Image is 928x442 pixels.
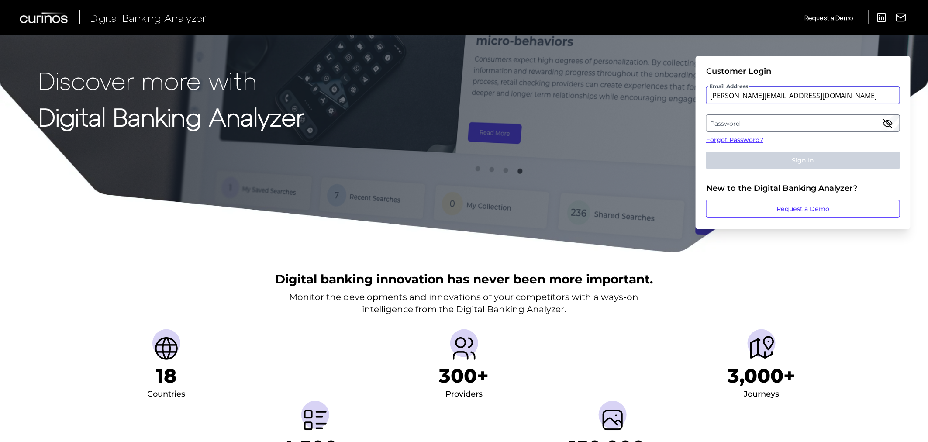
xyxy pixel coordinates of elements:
[439,364,489,387] h1: 300+
[156,364,176,387] h1: 18
[744,387,780,401] div: Journeys
[706,66,900,76] div: Customer Login
[445,387,483,401] div: Providers
[599,406,627,434] img: Screenshots
[147,387,185,401] div: Countries
[707,115,899,131] label: Password
[728,364,796,387] h1: 3,000+
[90,11,206,24] span: Digital Banking Analyzer
[38,102,304,131] strong: Digital Banking Analyzer
[20,12,69,23] img: Curinos
[708,83,749,90] span: Email Address
[450,335,478,363] img: Providers
[804,10,853,25] a: Request a Demo
[706,200,900,218] a: Request a Demo
[38,66,304,94] p: Discover more with
[706,135,900,145] a: Forgot Password?
[706,152,900,169] button: Sign In
[804,14,853,21] span: Request a Demo
[290,291,639,315] p: Monitor the developments and innovations of your competitors with always-on intelligence from the...
[748,335,776,363] img: Journeys
[275,271,653,287] h2: Digital banking innovation has never been more important.
[706,183,900,193] div: New to the Digital Banking Analyzer?
[301,406,329,434] img: Metrics
[152,335,180,363] img: Countries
